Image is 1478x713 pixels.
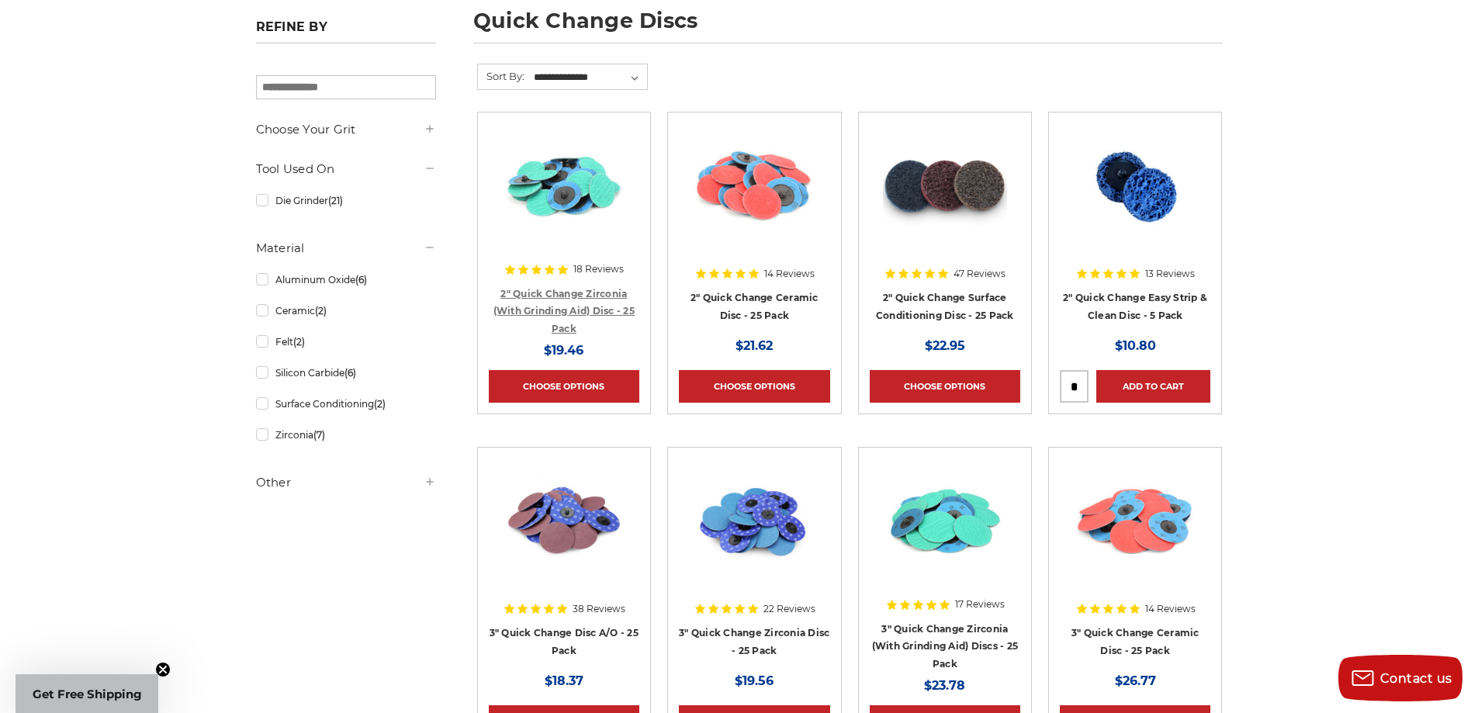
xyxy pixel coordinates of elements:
span: 38 Reviews [573,604,625,614]
button: Close teaser [155,662,171,677]
a: Choose Options [489,370,639,403]
span: (2) [374,398,386,410]
a: 2" Quick Change Ceramic Disc - 25 Pack [691,292,819,321]
span: (6) [355,274,367,286]
a: Surface Conditioning [256,390,436,417]
a: Aluminum Oxide [256,266,436,293]
a: Choose Options [679,370,829,403]
h5: Tool Used On [256,160,436,178]
a: Silicon Carbide [256,359,436,386]
img: 3-inch aluminum oxide quick change sanding discs for sanding and deburring [502,459,626,583]
h5: Choose Your Grit [256,120,436,139]
span: Contact us [1380,671,1452,686]
a: Set of 3-inch Metalworking Discs in 80 Grit, quick-change Zirconia abrasive by Empire Abrasives, ... [679,459,829,609]
span: (6) [344,367,356,379]
h5: Other [256,473,436,492]
span: 14 Reviews [1145,604,1196,614]
a: 2" Quick Change Surface Conditioning Disc - 25 Pack [876,292,1014,321]
a: Add to Cart [1096,370,1210,403]
img: Set of 3-inch Metalworking Discs in 80 Grit, quick-change Zirconia abrasive by Empire Abrasives, ... [692,459,816,583]
a: 3" Quick Change Disc A/O - 25 Pack [490,627,639,656]
a: 3" Quick Change Zirconia (With Grinding Aid) Discs - 25 Pack [872,623,1019,670]
span: (2) [293,336,305,348]
button: Contact us [1338,655,1462,701]
img: Black Hawk Abrasives 2 inch quick change disc for surface preparation on metals [883,123,1007,247]
img: 3 Inch Quick Change Discs with Grinding Aid [883,459,1007,583]
span: (7) [313,429,325,441]
a: Felt [256,328,436,355]
span: 47 Reviews [954,269,1006,279]
select: Sort By: [531,66,647,89]
span: (21) [328,195,343,206]
span: $21.62 [736,338,773,353]
a: Black Hawk Abrasives 2 inch quick change disc for surface preparation on metals [870,123,1020,274]
span: 13 Reviews [1145,269,1195,279]
h5: Refine by [256,19,436,43]
h5: Material [256,239,436,258]
div: Get Free ShippingClose teaser [16,674,158,713]
img: 2 inch zirconia plus grinding aid quick change disc [502,123,626,247]
span: $22.95 [925,338,965,353]
a: 3" Quick Change Ceramic Disc - 25 Pack [1071,627,1199,656]
h1: quick change discs [473,10,1223,43]
a: 2" Quick Change Zirconia (With Grinding Aid) Disc - 25 Pack [493,288,635,334]
img: 2 inch quick change sanding disc Ceramic [692,123,816,247]
a: 2 inch quick change sanding disc Ceramic [679,123,829,274]
span: Get Free Shipping [33,687,142,701]
a: 3 Inch Quick Change Discs with Grinding Aid [870,459,1020,609]
span: $18.37 [545,673,583,688]
a: Choose Options [870,370,1020,403]
a: Ceramic [256,297,436,324]
a: 3" Quick Change Zirconia Disc - 25 Pack [679,627,829,656]
span: $26.77 [1115,673,1156,688]
span: $10.80 [1115,338,1156,353]
span: $19.56 [735,673,774,688]
a: Die Grinder [256,187,436,214]
a: 2 inch strip and clean blue quick change discs [1060,123,1210,274]
img: 2 inch strip and clean blue quick change discs [1072,123,1199,247]
span: 22 Reviews [763,604,815,614]
span: $19.46 [544,343,583,358]
label: Sort By: [478,64,524,88]
a: 3 inch ceramic roloc discs [1060,459,1210,609]
a: 2" Quick Change Easy Strip & Clean Disc - 5 Pack [1063,292,1207,321]
span: 14 Reviews [764,269,815,279]
a: 3-inch aluminum oxide quick change sanding discs for sanding and deburring [489,459,639,609]
a: 2 inch zirconia plus grinding aid quick change disc [489,123,639,274]
img: 3 inch ceramic roloc discs [1073,459,1197,583]
span: (2) [315,305,327,317]
a: Zirconia [256,421,436,448]
span: $23.78 [924,678,965,693]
